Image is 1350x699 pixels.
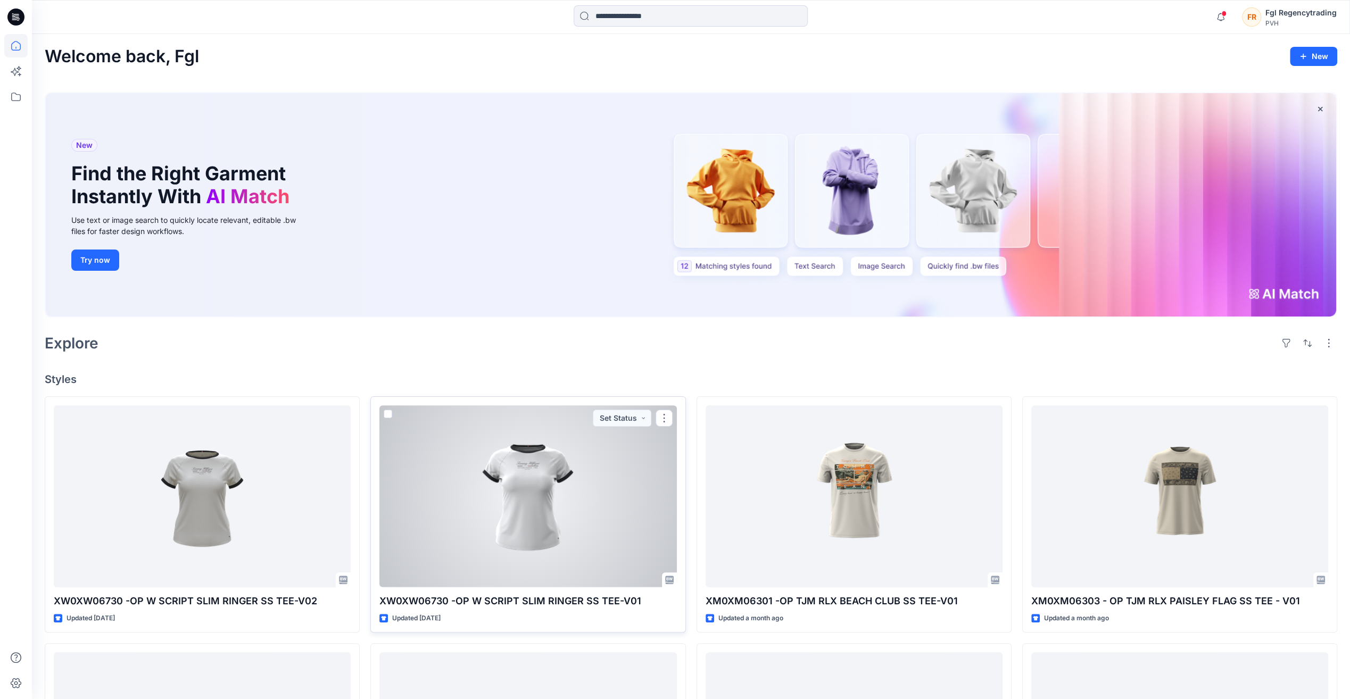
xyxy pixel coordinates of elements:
[45,335,98,352] h2: Explore
[1044,613,1109,624] p: Updated a month ago
[1031,594,1328,609] p: XM0XM06303 - OP TJM RLX PAISLEY FLAG SS TEE - V01
[706,594,1003,609] p: XM0XM06301 -OP TJM RLX BEACH CLUB SS TEE-V01
[1242,7,1261,27] div: FR
[1265,6,1337,19] div: Fgl Regencytrading
[206,185,289,208] span: AI Match
[76,139,93,152] span: New
[45,47,199,66] h2: Welcome back, Fgl
[706,405,1003,587] a: XM0XM06301 -OP TJM RLX BEACH CLUB SS TEE-V01
[379,594,676,609] p: XW0XW06730 -OP W SCRIPT SLIM RINGER SS TEE-V01
[718,613,783,624] p: Updated a month ago
[67,613,115,624] p: Updated [DATE]
[1031,405,1328,587] a: XM0XM06303 - OP TJM RLX PAISLEY FLAG SS TEE - V01
[1265,19,1337,27] div: PVH
[71,249,119,271] button: Try now
[71,162,295,208] h1: Find the Right Garment Instantly With
[1290,47,1337,66] button: New
[392,613,441,624] p: Updated [DATE]
[54,405,351,587] a: XW0XW06730 -OP W SCRIPT SLIM RINGER SS TEE-V02
[379,405,676,587] a: XW0XW06730 -OP W SCRIPT SLIM RINGER SS TEE-V01
[71,214,311,237] div: Use text or image search to quickly locate relevant, editable .bw files for faster design workflows.
[45,373,1337,386] h4: Styles
[54,594,351,609] p: XW0XW06730 -OP W SCRIPT SLIM RINGER SS TEE-V02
